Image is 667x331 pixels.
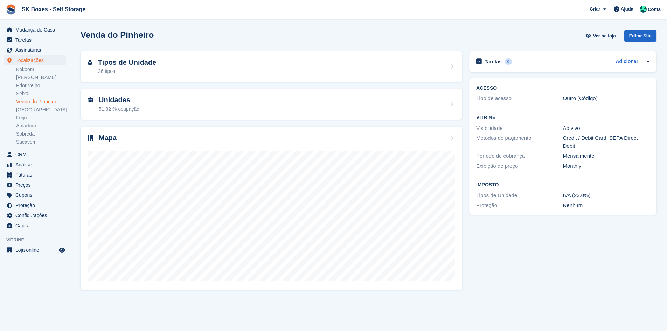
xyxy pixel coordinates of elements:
div: Métodos de pagamento [476,134,563,150]
h2: Vitrine [476,115,649,120]
a: menu [4,190,66,200]
a: Adicionar [616,58,638,66]
a: Feijó [16,115,66,121]
a: Kokoom [16,66,66,73]
a: SK Boxes - Self Storage [19,4,88,15]
div: Visibilidade [476,124,563,132]
div: 0 [505,58,513,65]
div: Tipo de acesso [476,95,563,103]
div: Período de cobrança [476,152,563,160]
span: Mudança de Casa [15,25,57,35]
div: Monthly [563,162,649,170]
a: menu [4,160,66,170]
span: Capital [15,221,57,230]
span: Localizações [15,55,57,65]
a: Amadora [16,123,66,129]
span: Criar [590,6,600,13]
a: menu [4,35,66,45]
span: Tarefas [15,35,57,45]
h2: Tarefas [485,58,502,65]
a: Seixal [16,90,66,97]
a: Mapa [81,127,462,290]
div: Credit / Debit Card, SEPA Direct Debit [563,134,649,150]
div: Outro (Código) [563,95,649,103]
a: menu [4,221,66,230]
h2: Imposto [476,182,649,188]
img: map-icn-33ee37083ee616e46c38cad1a60f524a97daa1e2b2c8c0bc3eb3415660979fc1.svg [88,135,93,141]
a: menu [4,245,66,255]
span: Configurações [15,211,57,220]
a: menu [4,25,66,35]
span: Vitrine [6,236,70,243]
a: menu [4,55,66,65]
div: Nenhum [563,201,649,209]
a: menu [4,170,66,180]
a: Tipos de Unidade 26 tipos [81,51,462,82]
a: Ver na loja [585,30,618,42]
a: Sobreda [16,131,66,137]
a: menu [4,211,66,220]
div: Ao vivo [563,124,649,132]
a: Venda do Pinheiro [16,98,66,105]
a: Loja de pré-visualização [58,246,66,254]
div: 26 tipos [98,68,156,75]
span: Ver na loja [593,33,616,40]
span: Análise [15,160,57,170]
div: Exibição de preço [476,162,563,170]
h2: Mapa [99,134,117,142]
a: [PERSON_NAME] [16,74,66,81]
img: Cláudio Borges [640,6,647,13]
a: menu [4,200,66,210]
div: 51,82 % ocupação [99,105,139,113]
span: Proteção [15,200,57,210]
span: Ajuda [621,6,633,13]
a: menu [4,150,66,159]
div: IVA (23.0%) [563,192,649,200]
span: Loja online [15,245,57,255]
h2: ACESSO [476,85,649,91]
span: CRM [15,150,57,159]
a: menu [4,180,66,190]
a: menu [4,45,66,55]
div: Tipos de Unidade [476,192,563,200]
a: Prior Velho [16,82,66,89]
img: unit-type-icn-2b2737a686de81e16bb02015468b77c625bbabd49415b5ef34ead5e3b44a266d.svg [88,60,92,65]
img: unit-icn-7be61d7bf1b0ce9d3e12c5938cc71ed9869f7b940bace4675aadf7bd6d80202e.svg [88,97,93,102]
a: Sacavém [16,139,66,145]
span: Faturas [15,170,57,180]
span: Assinaturas [15,45,57,55]
h2: Tipos de Unidade [98,58,156,67]
span: Cupons [15,190,57,200]
img: stora-icon-8386f47178a22dfd0bd8f6a31ec36ba5ce8667c1dd55bd0f319d3a0aa187defe.svg [6,4,16,15]
a: [GEOGRAPHIC_DATA] [16,106,66,113]
h2: Venda do Pinheiro [81,30,154,40]
a: Unidades 51,82 % ocupação [81,89,462,120]
div: Editar Site [624,30,656,42]
span: Preços [15,180,57,190]
a: Editar Site [624,30,656,44]
div: Mensalmente [563,152,649,160]
div: Proteção [476,201,563,209]
h2: Unidades [99,96,139,104]
span: Conta [648,6,661,13]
